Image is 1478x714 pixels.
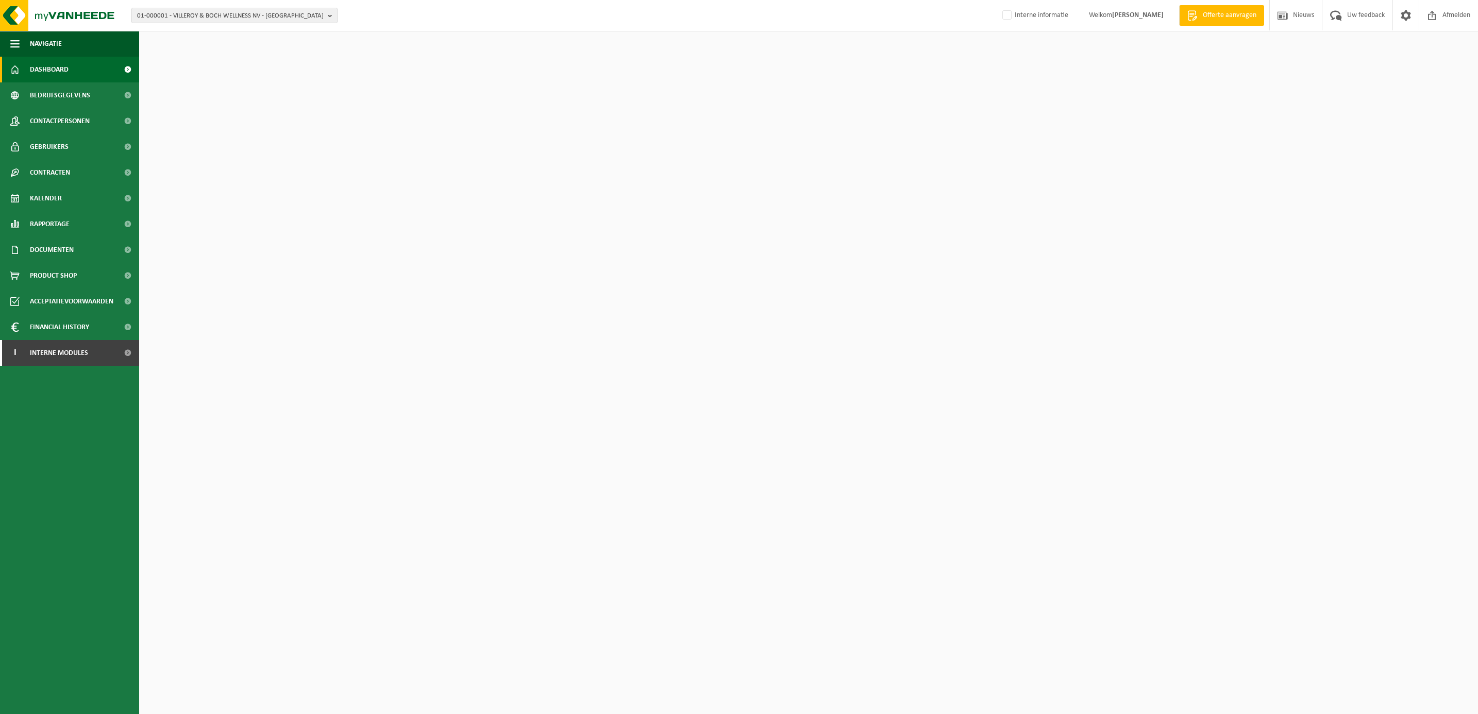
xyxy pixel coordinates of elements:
[1179,5,1264,26] a: Offerte aanvragen
[1200,10,1259,21] span: Offerte aanvragen
[30,263,77,288] span: Product Shop
[30,57,69,82] span: Dashboard
[30,134,69,160] span: Gebruikers
[30,31,62,57] span: Navigatie
[1112,11,1164,19] strong: [PERSON_NAME]
[30,82,90,108] span: Bedrijfsgegevens
[30,211,70,237] span: Rapportage
[30,185,62,211] span: Kalender
[30,314,89,340] span: Financial History
[30,160,70,185] span: Contracten
[30,340,88,366] span: Interne modules
[10,340,20,366] span: I
[30,237,74,263] span: Documenten
[30,108,90,134] span: Contactpersonen
[137,8,324,24] span: 01-000001 - VILLEROY & BOCH WELLNESS NV - [GEOGRAPHIC_DATA]
[1000,8,1068,23] label: Interne informatie
[30,288,113,314] span: Acceptatievoorwaarden
[131,8,338,23] button: 01-000001 - VILLEROY & BOCH WELLNESS NV - [GEOGRAPHIC_DATA]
